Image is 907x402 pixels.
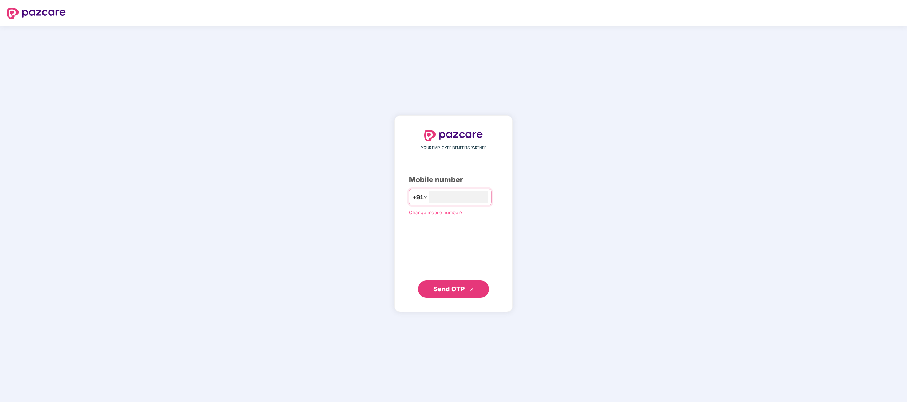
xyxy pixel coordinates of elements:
button: Send OTPdouble-right [418,280,489,298]
span: +91 [413,193,424,202]
span: YOUR EMPLOYEE BENEFITS PARTNER [421,145,486,151]
span: Send OTP [433,285,465,293]
img: logo [424,130,483,141]
span: down [424,195,428,199]
img: logo [7,8,66,19]
span: double-right [470,287,474,292]
a: Change mobile number? [409,210,463,215]
div: Mobile number [409,174,498,185]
